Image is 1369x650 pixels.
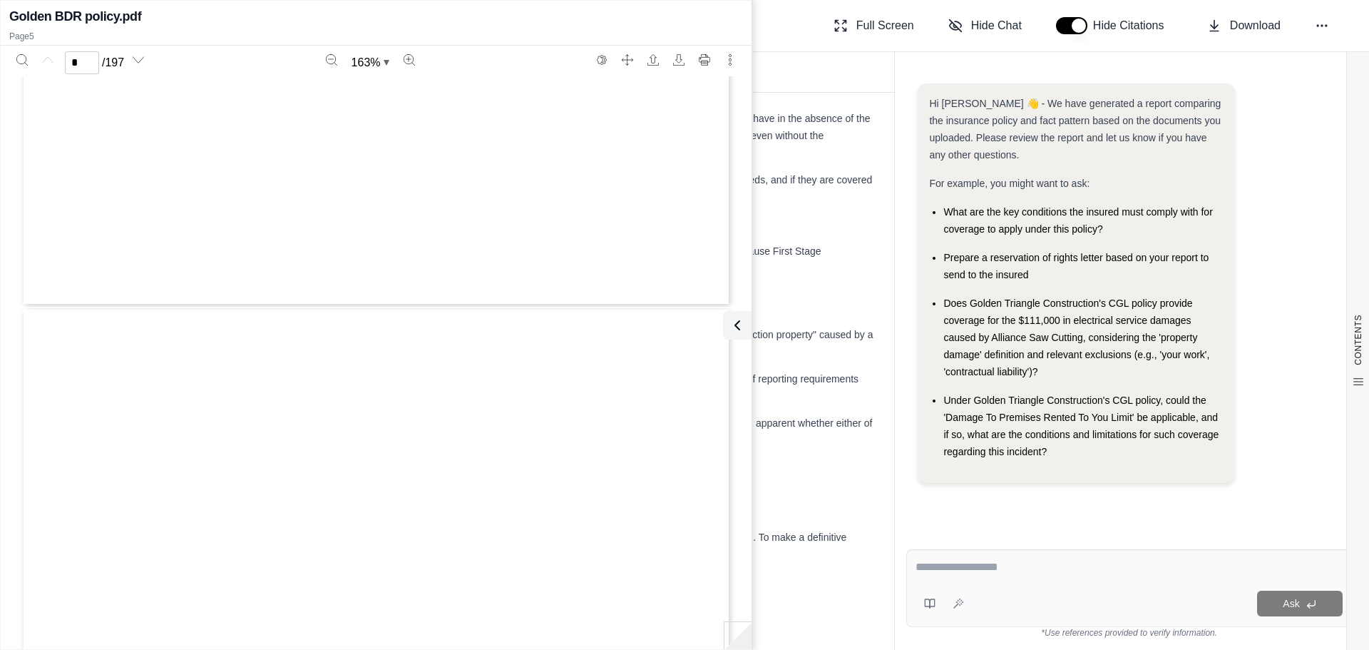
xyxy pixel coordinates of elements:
h2: Golden BDR policy.pdf [9,6,141,26]
button: Full screen [616,49,639,71]
input: Enter a page number [65,51,99,74]
p: Page 5 [9,31,743,42]
span: Under Golden Triangle Construction's CGL policy, could the 'Damage To Premises Rented To You Limi... [943,395,1219,457]
span: For example, you might want to ask: [929,178,1089,189]
button: Print [693,49,716,71]
button: More actions [719,49,742,71]
button: Hide Chat [943,11,1027,40]
span: / 197 [102,54,124,71]
button: Download [1201,11,1286,40]
button: Next page [127,49,150,71]
span: exclusion will not apply to the claim because First Stage Renovations, LLC is not an additional n... [215,245,821,274]
button: Previous page [36,49,59,71]
div: *Use references provided to verify information. [906,627,1352,639]
span: What are the key conditions the insured must comply with for coverage to apply under this policy? [943,206,1212,235]
button: Full Screen [828,11,920,40]
button: Ask [1257,591,1343,616]
span: Hide Chat [971,17,1022,34]
span: Does Golden Triangle Construction's CGL policy provide coverage for the $111,000 in electrical se... [943,298,1209,377]
span: Hi [PERSON_NAME] 👋 - We have generated a report comparing the insurance policy and fact pattern b... [929,98,1221,161]
span: : It is not clear whether Golden Triangle has a claim for damages "that the insured would have in... [215,113,871,141]
button: Search [11,49,34,71]
span: Hide Citations [1093,17,1173,34]
span: Ask [1283,598,1299,609]
span: Prepare a reservation of rights letter based on your report to send to the insured [943,252,1209,280]
span: Full Screen [856,17,914,34]
button: Zoom out [320,49,343,71]
button: Download [667,49,690,71]
button: Zoom in [398,49,421,71]
button: Switch to the dark theme [590,49,613,71]
span: CONTENTS [1353,315,1364,365]
button: Zoom document [346,51,395,74]
span: 163 % [352,54,381,71]
span: Download [1230,17,1281,34]
button: Open file [642,49,665,71]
